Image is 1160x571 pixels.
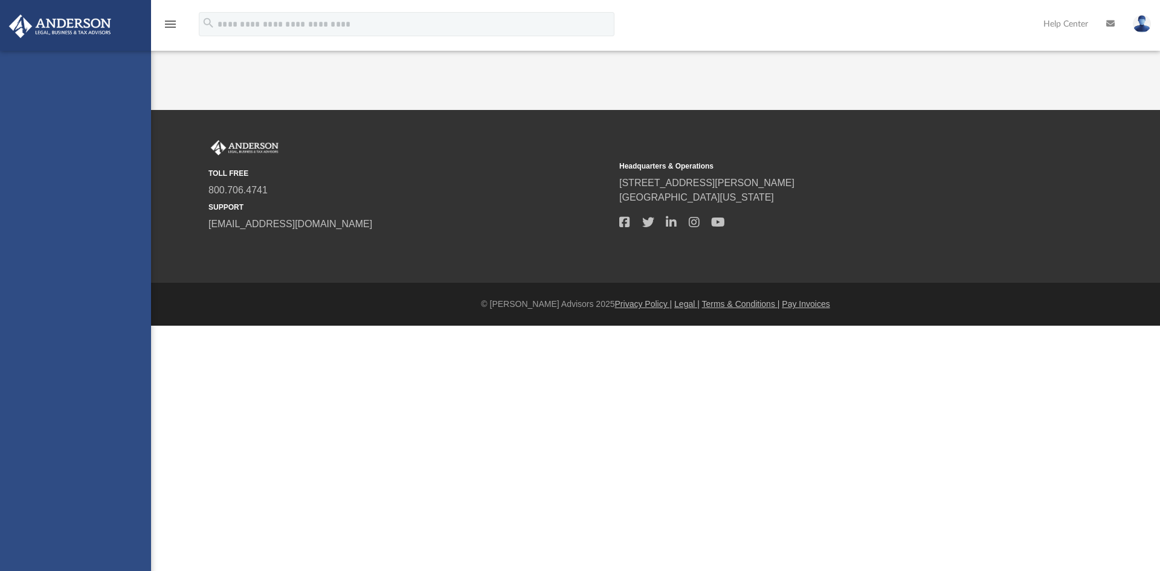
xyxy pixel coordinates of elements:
small: SUPPORT [208,202,611,213]
small: Headquarters & Operations [619,161,1022,172]
a: [STREET_ADDRESS][PERSON_NAME] [619,178,794,188]
div: © [PERSON_NAME] Advisors 2025 [151,298,1160,311]
i: menu [163,17,178,31]
img: Anderson Advisors Platinum Portal [208,140,281,156]
i: search [202,16,215,30]
a: Privacy Policy | [615,299,672,309]
a: Terms & Conditions | [702,299,780,309]
img: Anderson Advisors Platinum Portal [5,15,115,38]
img: User Pic [1133,15,1151,33]
a: menu [163,23,178,31]
a: 800.706.4741 [208,185,268,195]
a: [EMAIL_ADDRESS][DOMAIN_NAME] [208,219,372,229]
a: Legal | [674,299,700,309]
small: TOLL FREE [208,168,611,179]
a: Pay Invoices [782,299,830,309]
a: [GEOGRAPHIC_DATA][US_STATE] [619,192,774,202]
